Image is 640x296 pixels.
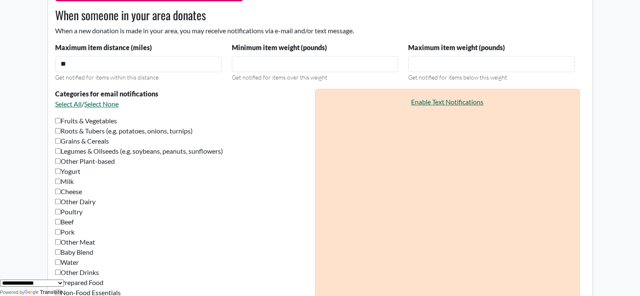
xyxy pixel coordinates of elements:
[55,74,159,81] small: Get notified for items within this distance
[55,90,158,98] strong: Categories for email notifications
[55,158,61,164] input: Other Plant-based
[232,43,327,53] label: Minimum item weight (pounds)
[55,249,61,255] input: Baby Blend
[55,187,82,197] label: Cheese
[50,8,580,22] h3: When someone in your area donates
[55,247,93,257] label: Baby Blend
[55,259,61,265] input: Water
[408,43,505,53] label: Maximum item weight (pounds)
[55,219,61,224] input: Beef
[55,237,95,247] label: Other Meat
[24,290,40,296] img: Google Translate
[55,176,74,187] label: Milk
[55,43,152,53] label: Maximum item distance (miles)
[55,148,61,154] input: Legumes & Oilseeds (e.g. soybeans, peanuts, sunflowers)
[55,136,109,146] label: Grains & Cereals
[55,126,193,136] label: Roots & Tubers (e.g. potatoes, onions, turnips)
[411,98,483,106] a: Enable Text Notifications
[55,156,115,166] label: Other Plant-based
[55,199,61,204] input: Other Dairy
[55,100,82,108] a: Select All
[55,168,61,174] input: Yogurt
[408,74,507,81] small: Get notified for items below this weight
[55,257,79,267] label: Water
[55,269,61,275] input: Other Drinks
[55,116,117,126] label: Fruits & Vegetables
[55,229,61,235] input: Pork
[55,209,61,214] input: Poultry
[55,138,61,144] input: Grains & Cereals
[232,74,327,81] small: Get notified for items over this weight
[50,26,580,36] p: When a new donation is made in your area, you may receive notifications via e-mail and/or text me...
[55,217,74,227] label: Beef
[55,227,74,237] label: Pork
[55,179,61,184] input: Milk
[55,267,99,277] label: Other Drinks
[55,189,61,194] input: Cheese
[55,239,61,245] input: Other Meat
[24,289,62,295] a: Translate
[55,128,61,133] input: Roots & Tubers (e.g. potatoes, onions, turnips)
[55,197,96,207] label: Other Dairy
[84,100,119,108] a: Select None
[55,118,61,123] input: Fruits & Vegetables
[55,207,82,217] label: Poultry
[55,146,223,156] label: Legumes & Oilseeds (e.g. soybeans, peanuts, sunflowers)
[55,99,310,109] p: /
[55,166,80,176] label: Yogurt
